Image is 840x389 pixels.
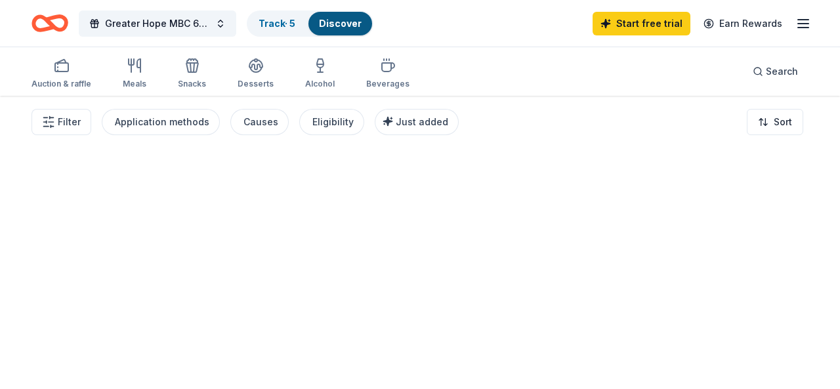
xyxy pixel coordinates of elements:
[102,109,220,135] button: Application methods
[31,109,91,135] button: Filter
[259,18,295,29] a: Track· 5
[375,109,459,135] button: Just added
[178,79,206,89] div: Snacks
[366,52,409,96] button: Beverages
[766,64,798,79] span: Search
[31,79,91,89] div: Auction & raffle
[319,18,362,29] a: Discover
[774,114,792,130] span: Sort
[747,109,803,135] button: Sort
[238,52,274,96] button: Desserts
[243,114,278,130] div: Causes
[299,109,364,135] button: Eligibility
[312,114,354,130] div: Eligibility
[79,10,236,37] button: Greater Hope MBC 64th [DEMOGRAPHIC_DATA] Anniversary
[396,116,448,127] span: Just added
[238,79,274,89] div: Desserts
[123,52,146,96] button: Meals
[31,8,68,39] a: Home
[105,16,210,31] span: Greater Hope MBC 64th [DEMOGRAPHIC_DATA] Anniversary
[31,52,91,96] button: Auction & raffle
[178,52,206,96] button: Snacks
[742,58,808,85] button: Search
[593,12,690,35] a: Start free trial
[305,52,335,96] button: Alcohol
[305,79,335,89] div: Alcohol
[230,109,289,135] button: Causes
[58,114,81,130] span: Filter
[696,12,790,35] a: Earn Rewards
[366,79,409,89] div: Beverages
[123,79,146,89] div: Meals
[115,114,209,130] div: Application methods
[247,10,373,37] button: Track· 5Discover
